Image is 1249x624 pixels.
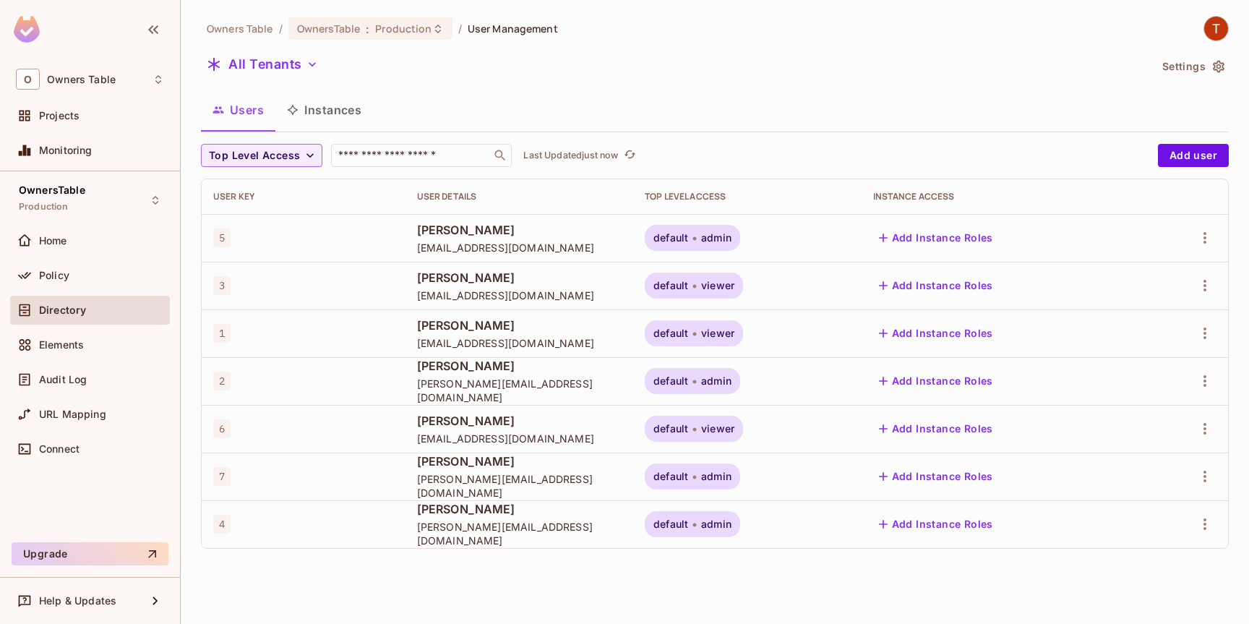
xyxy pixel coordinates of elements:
span: admin [701,232,731,244]
span: Connect [39,443,80,455]
img: TableSteaks Development [1204,17,1228,40]
span: admin [701,471,731,482]
span: default [653,328,688,339]
span: [PERSON_NAME] [417,358,622,374]
button: Upgrade [12,542,168,565]
span: admin [701,518,731,530]
span: 3 [213,276,231,295]
li: / [458,22,462,35]
span: default [653,423,688,435]
span: [PERSON_NAME] [417,501,622,517]
button: Add Instance Roles [873,274,999,297]
span: viewer [701,423,734,435]
span: Production [375,22,432,35]
span: Top Level Access [209,147,300,165]
span: OwnersTable [297,22,360,35]
span: [PERSON_NAME] [417,413,622,429]
span: [PERSON_NAME][EMAIL_ADDRESS][DOMAIN_NAME] [417,520,622,547]
button: Add user [1158,144,1229,167]
span: 7 [213,467,231,486]
button: Add Instance Roles [873,369,999,393]
span: Click to refresh data [618,147,638,164]
span: admin [701,375,731,387]
span: the active workspace [207,22,273,35]
span: viewer [701,328,734,339]
span: User Management [468,22,558,35]
div: Instance Access [873,191,1130,202]
span: Home [39,235,67,247]
span: [PERSON_NAME] [417,222,622,238]
span: default [653,375,688,387]
span: 6 [213,419,231,438]
span: 2 [213,372,231,390]
span: 5 [213,228,231,247]
p: Last Updated just now [523,150,618,161]
span: [PERSON_NAME] [417,317,622,333]
span: default [653,280,688,291]
span: default [653,471,688,482]
span: Production [19,201,69,213]
button: refresh [621,147,638,164]
span: viewer [701,280,734,291]
button: Settings [1156,55,1229,78]
button: Users [201,92,275,128]
span: [EMAIL_ADDRESS][DOMAIN_NAME] [417,336,622,350]
button: Add Instance Roles [873,513,999,536]
span: O [16,69,40,90]
button: Add Instance Roles [873,322,999,345]
button: Top Level Access [201,144,322,167]
span: Audit Log [39,374,87,385]
span: [EMAIL_ADDRESS][DOMAIN_NAME] [417,432,622,445]
span: [EMAIL_ADDRESS][DOMAIN_NAME] [417,241,622,255]
span: [PERSON_NAME] [417,453,622,469]
span: Monitoring [39,145,93,156]
span: 4 [213,515,231,534]
span: default [653,232,688,244]
span: URL Mapping [39,409,106,420]
button: Add Instance Roles [873,465,999,488]
span: Elements [39,339,84,351]
li: / [279,22,283,35]
span: [PERSON_NAME][EMAIL_ADDRESS][DOMAIN_NAME] [417,377,622,404]
div: User Details [417,191,622,202]
div: Top Level Access [645,191,849,202]
span: [EMAIL_ADDRESS][DOMAIN_NAME] [417,289,622,302]
span: Workspace: Owners Table [47,74,116,85]
span: Help & Updates [39,595,116,607]
span: Projects [39,110,80,121]
span: : [365,23,370,35]
span: [PERSON_NAME][EMAIL_ADDRESS][DOMAIN_NAME] [417,472,622,500]
img: SReyMgAAAABJRU5ErkJggg== [14,16,40,43]
button: All Tenants [201,53,324,76]
span: Policy [39,270,69,281]
span: Directory [39,304,86,316]
button: Add Instance Roles [873,226,999,249]
span: 1 [213,324,231,343]
span: default [653,518,688,530]
span: OwnersTable [19,184,85,196]
div: User Key [213,191,394,202]
span: refresh [624,148,636,163]
button: Instances [275,92,373,128]
button: Add Instance Roles [873,417,999,440]
span: [PERSON_NAME] [417,270,622,286]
